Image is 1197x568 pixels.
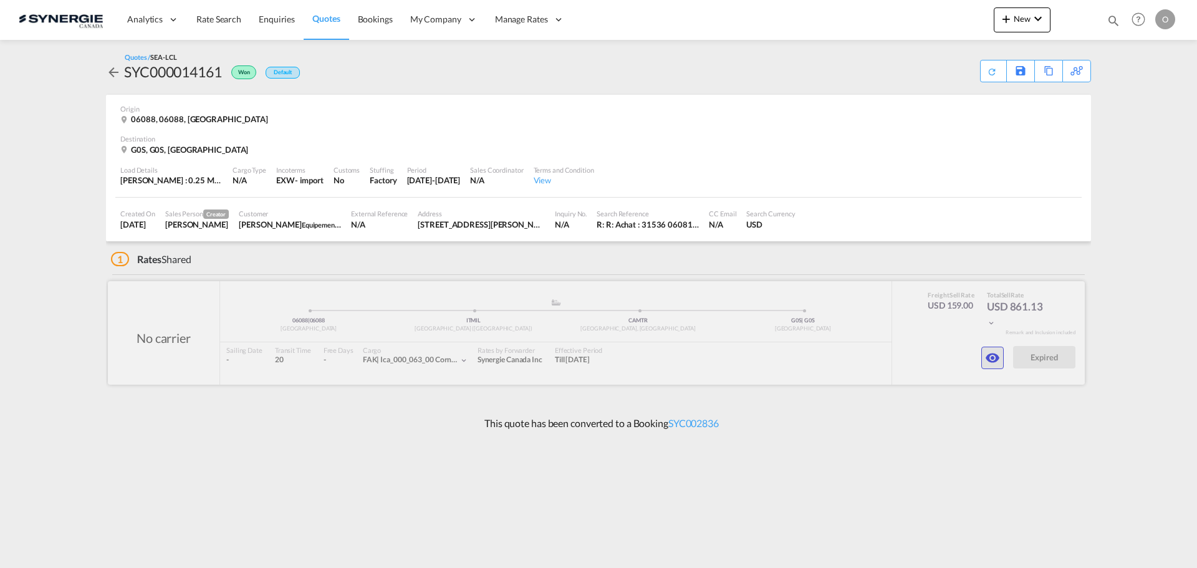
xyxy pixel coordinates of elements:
[120,104,1077,113] div: Origin
[127,13,163,26] span: Analytics
[709,209,736,218] div: CC Email
[1107,14,1120,32] div: icon-magnify
[534,175,594,186] div: View
[334,165,360,175] div: Customs
[358,14,393,24] span: Bookings
[470,175,523,186] div: N/A
[1128,9,1155,31] div: Help
[120,219,155,230] div: 19 Aug 2025
[120,165,223,175] div: Load Details
[994,7,1050,32] button: icon-plus 400-fgNewicon-chevron-down
[131,114,268,124] span: 06088, 06088, [GEOGRAPHIC_DATA]
[1107,14,1120,27] md-icon: icon-magnify
[407,165,461,175] div: Period
[985,350,1000,365] md-icon: icon-eye
[999,14,1046,24] span: New
[124,62,222,82] div: SYC000014161
[120,144,251,155] div: G0S, G0S, Canada
[120,175,223,186] div: [PERSON_NAME] : 0.25 MT | Volumetric Wt : 0.89 CBM | Chargeable Wt : 0.89 W/M
[986,65,997,77] md-icon: icon-refresh
[351,219,408,230] div: N/A
[478,416,719,430] p: This quote has been converted to a Booking
[106,62,124,82] div: icon-arrow-left
[19,6,103,34] img: 1f56c880d42311ef80fc7dca854c8e59.png
[266,67,300,79] div: Default
[239,219,341,230] div: Daric Grenier
[106,65,121,80] md-icon: icon-arrow-left
[534,165,594,175] div: Terms and Condition
[165,209,229,219] div: Sales Person
[259,14,295,24] span: Enquiries
[120,113,271,125] div: 06088, 06088, Italy
[312,13,340,24] span: Quotes
[668,417,719,429] a: SYC002836
[370,165,397,175] div: Stuffing
[418,209,545,218] div: Address
[295,175,324,186] div: - import
[746,209,796,218] div: Search Currency
[276,165,324,175] div: Incoterms
[1155,9,1175,29] div: O
[370,175,397,186] div: Factory Stuffing
[238,69,253,80] span: Won
[981,347,1004,369] button: icon-eye
[222,62,259,82] div: Won
[999,11,1014,26] md-icon: icon-plus 400-fg
[597,219,699,230] div: R: R: Achat : 31536 06081 Tordandrea di Assisi (PG)
[410,13,461,26] span: My Company
[555,209,587,218] div: Inquiry No.
[555,219,587,230] div: N/A
[334,175,360,186] div: No
[120,209,155,218] div: Created On
[470,165,523,175] div: Sales Coordinator
[125,52,177,62] div: Quotes /SEA-LCL
[233,165,266,175] div: Cargo Type
[987,60,1000,77] div: Quote PDF is not available at this time
[302,219,352,229] span: Equipement GDL
[120,134,1077,143] div: Destination
[137,253,162,265] span: Rates
[276,175,295,186] div: EXW
[709,219,736,230] div: N/A
[407,175,461,186] div: 31 Aug 2025
[111,253,191,266] div: Shared
[597,209,699,218] div: Search Reference
[233,175,266,186] div: N/A
[239,209,341,218] div: Customer
[418,219,545,230] div: 993 RUE ST-GEORGES, ST-BERNARD (QC)
[150,53,176,61] span: SEA-LCL
[196,14,241,24] span: Rate Search
[495,13,548,26] span: Manage Rates
[746,219,796,230] div: USD
[203,209,229,219] span: Creator
[351,209,408,218] div: External Reference
[165,219,229,230] div: Karen Mercier
[1031,11,1046,26] md-icon: icon-chevron-down
[111,252,129,266] span: 1
[1007,60,1034,82] div: Save As Template
[1128,9,1149,30] span: Help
